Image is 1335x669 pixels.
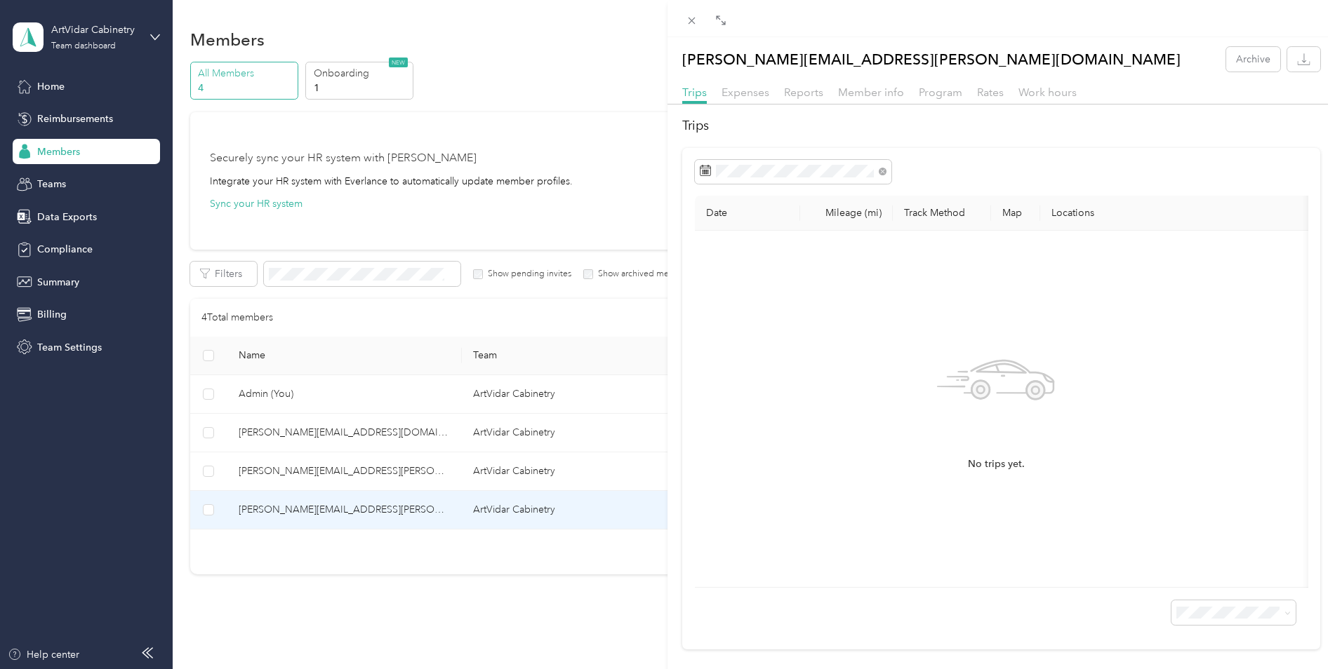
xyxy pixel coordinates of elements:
span: Expenses [722,86,769,99]
button: Archive [1226,47,1280,72]
h2: Trips [682,116,1320,135]
p: [PERSON_NAME][EMAIL_ADDRESS][PERSON_NAME][DOMAIN_NAME] [682,47,1181,72]
span: Reports [784,86,823,99]
span: Program [919,86,962,99]
th: Track Method [893,196,991,231]
span: Member info [838,86,904,99]
span: Trips [682,86,707,99]
span: Rates [977,86,1004,99]
th: Date [695,196,800,231]
iframe: Everlance-gr Chat Button Frame [1256,590,1335,669]
span: No trips yet. [968,457,1025,472]
th: Map [991,196,1040,231]
span: Work hours [1018,86,1077,99]
th: Mileage (mi) [800,196,893,231]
